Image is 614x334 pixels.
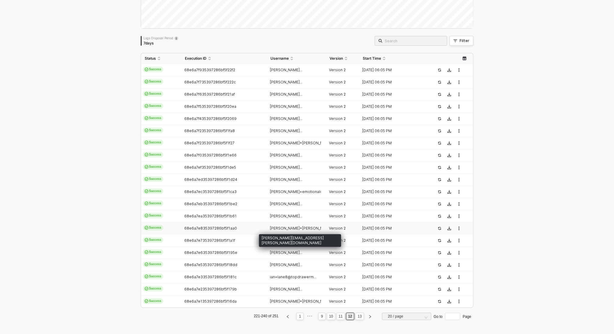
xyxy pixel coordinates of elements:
[270,250,302,255] span: [PERSON_NAME]...
[184,177,237,182] span: 68e6a7ed35397286bf5f1d24
[270,189,338,194] span: [PERSON_NAME]+emotionaloranges...
[447,80,451,84] span: icon-download
[184,128,235,133] span: 68e6a7f235397286bf5f1fa8
[259,234,341,247] div: [PERSON_NAME][EMAIL_ADDRESS][PERSON_NAME][DOMAIN_NAME]
[329,202,346,206] span: Version 2
[143,262,163,267] span: Success
[359,116,425,121] div: [DATE] 06:05 PM
[145,56,156,61] span: Status
[346,313,354,320] a: 12
[385,37,443,44] input: Search
[270,128,302,133] span: [PERSON_NAME]...
[438,105,441,108] span: icon-success-page
[438,93,441,96] span: icon-success-page
[438,117,441,121] span: icon-success-page
[184,104,236,109] span: 68e6a7f535397286bf5f20ea
[359,104,425,109] div: [DATE] 06:05 PM
[329,128,346,133] span: Version 2
[145,262,148,266] span: icon-cards
[270,80,302,84] span: [PERSON_NAME]...
[270,153,302,157] span: [PERSON_NAME]...
[329,299,346,304] span: Version 2
[143,152,163,157] span: Success
[445,313,460,320] input: Page
[447,202,451,206] span: icon-download
[438,227,441,230] span: icon-success-page
[438,263,441,267] span: icon-success-page
[447,227,451,230] span: icon-download
[359,287,425,292] div: [DATE] 06:05 PM
[143,128,163,133] span: Success
[447,141,451,145] span: icon-download
[145,92,148,96] span: icon-cards
[359,202,425,206] div: [DATE] 06:05 PM
[184,141,235,145] span: 68e6a7f235397286bf5f1f27
[270,68,302,72] span: [PERSON_NAME]...
[382,313,431,322] div: Page Size
[181,53,266,64] th: Execution ID
[447,68,451,72] span: icon-download
[143,79,163,84] span: Success
[185,56,206,61] span: Execution ID
[460,38,469,43] div: Filter
[184,287,237,291] span: 68e6a7e235397286bf5f179b
[143,213,163,218] span: Success
[359,53,430,64] th: Start Time
[337,313,344,320] a: 11
[359,80,425,85] div: [DATE] 06:05 PM
[438,80,441,84] span: icon-success-page
[143,274,163,279] span: Success
[270,262,302,267] span: [PERSON_NAME]...
[145,226,148,230] span: icon-cards
[329,104,346,109] span: Version 2
[447,105,451,108] span: icon-download
[143,164,163,170] span: Success
[145,80,148,83] span: icon-cards
[270,226,357,230] span: [PERSON_NAME]+[PERSON_NAME]@topdrawer...
[438,141,441,145] span: icon-success-page
[143,176,163,182] span: Success
[438,68,441,72] span: icon-success-page
[270,214,302,218] span: [PERSON_NAME]...
[447,263,451,267] span: icon-download
[447,275,451,279] span: icon-download
[284,313,292,320] button: left
[184,238,235,243] span: 68e6a7e735397286bf5f1a1f
[297,313,303,320] a: 1
[145,128,148,132] span: icon-cards
[184,262,237,267] span: 68e6a7e535397286bf5f18dd
[356,313,363,320] a: 13
[270,116,302,121] span: [PERSON_NAME]...
[329,68,346,72] span: Version 2
[145,250,148,254] span: icon-cards
[329,214,346,218] span: Version 2
[447,117,451,121] span: icon-download
[143,201,163,206] span: Success
[270,287,302,291] span: [PERSON_NAME]...
[438,275,441,279] span: icon-success-page
[143,249,163,255] span: Success
[267,53,326,64] th: Username
[438,153,441,157] span: icon-success-page
[327,313,335,320] a: 10
[143,237,163,243] span: Success
[438,239,441,242] span: icon-success-page
[319,313,325,320] a: 9
[359,68,425,72] div: [DATE] 06:05 PM
[359,262,425,267] div: [DATE] 06:05 PM
[296,313,304,320] li: 1
[184,153,237,157] span: 68e6a7f035397286bf5f1e66
[184,214,237,218] span: 68e6a7ea35397286bf5f1b61
[270,202,302,206] span: [PERSON_NAME]...
[283,313,293,320] li: Previous Page
[184,275,237,279] span: 68e6a7e335397286bf5f181c
[359,226,425,231] div: [DATE] 06:05 PM
[447,300,451,303] span: icon-download
[359,250,425,255] div: [DATE] 06:05 PM
[450,36,473,46] button: Filter
[143,188,163,194] span: Success
[143,103,163,109] span: Success
[329,275,346,279] span: Version 2
[434,313,471,320] div: Go to Page
[386,313,428,320] input: Page Size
